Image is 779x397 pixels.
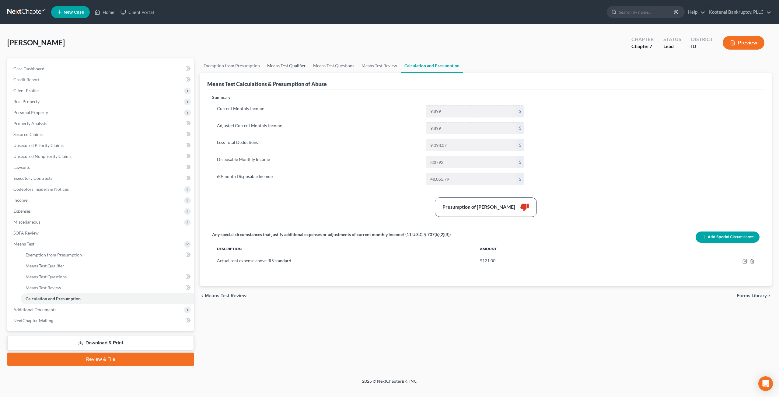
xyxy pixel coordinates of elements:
a: Case Dashboard [9,63,194,74]
button: Preview [723,36,764,50]
div: $ [516,106,524,117]
span: Expenses [13,208,31,214]
a: Executory Contracts [9,173,194,184]
span: Income [13,197,27,203]
i: chevron_left [200,293,205,298]
span: Means Test [13,241,34,246]
span: Secured Claims [13,132,43,137]
div: $121.00 [480,258,733,264]
label: 60-month Disposable Income [214,173,423,185]
span: 7 [649,43,652,49]
span: SOFA Review [13,230,39,235]
span: Forms Library [737,293,767,298]
a: Secured Claims [9,129,194,140]
button: Forms Library chevron_right [737,293,772,298]
a: Credit Report [9,74,194,85]
a: Calculation and Presumption [21,293,194,304]
span: Executory Contracts [13,176,52,181]
a: Calculation and Presumption [401,58,463,73]
input: 0.00 [426,123,516,134]
span: Miscellaneous [13,219,40,225]
th: Description [212,243,475,255]
a: Download & Print [7,336,194,350]
span: [PERSON_NAME] [7,38,65,47]
div: Any special circumstances that justify additional expenses or adjustments of current monthly inco... [212,232,451,238]
label: Adjusted Current Monthly Income [214,122,423,134]
div: Actual rent expense above IRS standard [217,258,470,264]
span: Credit Report [13,77,40,82]
th: Amount [475,243,738,255]
a: Review & File [7,353,194,366]
i: thumb_down [520,203,529,212]
a: NextChapter Mailing [9,315,194,326]
p: Summary [212,94,529,100]
a: Means Test Questions [309,58,358,73]
span: Calculation and Presumption [26,296,81,301]
a: Means Test Qualifier [21,260,194,271]
span: Means Test Review [205,293,246,298]
button: chevron_left Means Test Review [200,293,246,298]
span: Means Test Questions [26,274,67,279]
div: Open Intercom Messenger [758,376,773,391]
a: Property Analysis [9,118,194,129]
div: Status [663,36,681,43]
a: SOFA Review [9,228,194,239]
label: Less Total Deductions [214,139,423,151]
div: District [691,36,713,43]
i: chevron_right [767,293,772,298]
div: Means Test Calculations & Presumption of Abuse [207,80,327,88]
a: Lawsuits [9,162,194,173]
div: Chapter [631,43,654,50]
div: Chapter [631,36,654,43]
span: Unsecured Nonpriority Claims [13,154,72,159]
a: Help [685,7,705,18]
a: Means Test Questions [21,271,194,282]
a: Means Test Review [358,58,401,73]
span: Additional Documents [13,307,56,312]
a: Exemption from Presumption [21,249,194,260]
div: 2025 © NextChapterBK, INC [216,378,563,389]
span: NextChapter Mailing [13,318,53,323]
span: Means Test Qualifier [26,263,64,268]
label: Disposable Monthly Income [214,156,423,168]
input: 0.00 [426,139,516,151]
a: Home [92,7,117,18]
div: $ [516,173,524,185]
a: Means Test Qualifier [264,58,309,73]
label: Current Monthly Income [214,105,423,117]
div: $ [516,156,524,168]
span: Unsecured Priority Claims [13,143,64,148]
span: Property Analysis [13,121,47,126]
a: Kootenai Bankruptcy, PLLC [706,7,771,18]
span: Real Property [13,99,40,104]
span: Codebtors Insiders & Notices [13,186,69,192]
input: 0.00 [426,106,516,117]
input: Search by name... [619,6,675,18]
span: New Case [64,10,84,15]
input: 0.00 [426,173,516,185]
span: Personal Property [13,110,48,115]
a: Client Portal [117,7,157,18]
div: Presumption of [PERSON_NAME] [442,204,515,211]
span: Means Test Review [26,285,61,290]
span: Lawsuits [13,165,30,170]
span: Client Profile [13,88,39,93]
input: 0.00 [426,156,516,168]
span: Case Dashboard [13,66,44,71]
div: ID [691,43,713,50]
div: $ [516,123,524,134]
a: Means Test Review [21,282,194,293]
a: Unsecured Nonpriority Claims [9,151,194,162]
a: Unsecured Priority Claims [9,140,194,151]
div: $ [516,139,524,151]
div: Lead [663,43,681,50]
button: Add Special Circumstance [696,232,760,243]
span: Exemption from Presumption [26,252,82,257]
a: Exemption from Presumption [200,58,264,73]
